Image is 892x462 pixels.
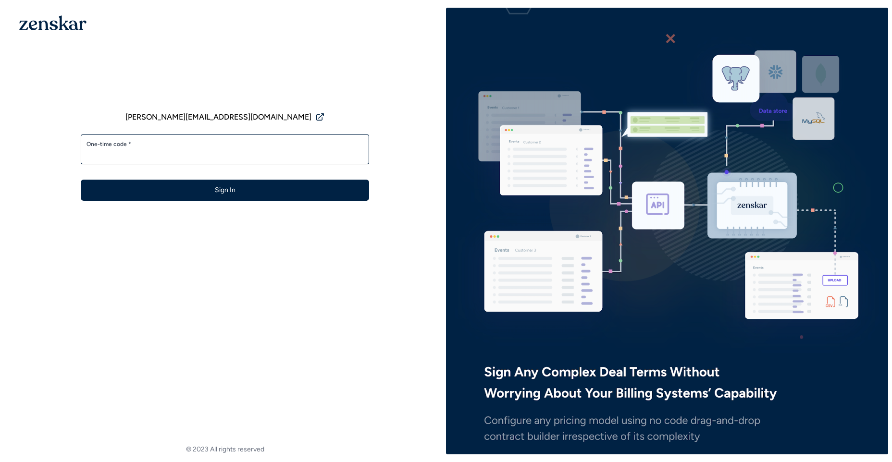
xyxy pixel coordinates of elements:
[4,445,446,454] footer: © 2023 All rights reserved
[19,15,87,30] img: 1OGAJ2xQqyY4LXKgY66KYq0eOWRCkrZdAb3gUhuVAqdWPZE9SRJmCz+oDMSn4zDLXe31Ii730ItAGKgCKgCCgCikA4Av8PJUP...
[81,180,369,201] button: Sign In
[87,140,363,148] label: One-time code *
[125,111,311,123] span: [PERSON_NAME][EMAIL_ADDRESS][DOMAIN_NAME]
